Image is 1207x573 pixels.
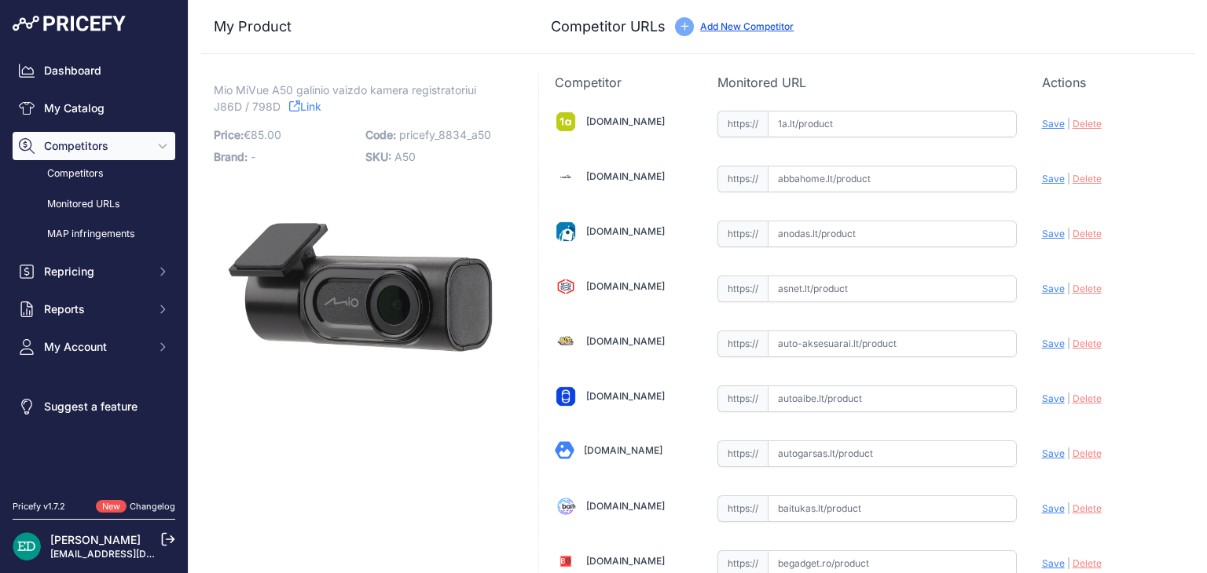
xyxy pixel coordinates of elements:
[1042,447,1065,459] span: Save
[768,495,1017,522] input: baitukas.lt/product
[1042,228,1065,239] span: Save
[700,20,794,32] a: Add New Competitor
[1067,392,1070,404] span: |
[13,257,175,286] button: Repricing
[13,500,65,513] div: Pricefy v1.7.2
[1067,118,1070,130] span: |
[13,94,175,122] a: My Catalog
[1073,118,1102,130] span: Delete
[1073,447,1102,459] span: Delete
[768,440,1017,467] input: autogarsas.lt/product
[13,16,126,31] img: Pricefy Logo
[1073,502,1102,514] span: Delete
[586,225,665,237] a: [DOMAIN_NAME]
[50,548,215,560] a: [EMAIL_ADDRESS][DOMAIN_NAME]
[768,276,1017,302] input: asnet.lt/product
[44,301,147,317] span: Reports
[365,150,391,163] span: SKU:
[586,280,665,292] a: [DOMAIN_NAME]
[717,221,768,247] span: https://
[214,124,356,146] p: €
[717,276,768,302] span: https://
[768,385,1017,412] input: autoaibe.lt/product
[717,385,768,412] span: https://
[50,533,141,546] a: [PERSON_NAME]
[584,444,662,456] a: [DOMAIN_NAME]
[214,80,476,116] span: Mio MiVue A50 galinio vaizdo kamera registratoriui J86D / 798D
[1067,502,1070,514] span: |
[717,111,768,137] span: https://
[1067,173,1070,184] span: |
[717,166,768,192] span: https://
[768,221,1017,247] input: anodas.lt/product
[1073,557,1102,569] span: Delete
[586,115,665,127] a: [DOMAIN_NAME]
[1042,283,1065,294] span: Save
[13,57,175,85] a: Dashboard
[13,392,175,421] a: Suggest a feature
[1042,557,1065,569] span: Save
[13,132,175,160] button: Competitors
[399,128,491,141] span: pricefy_8834_a50
[1067,228,1070,239] span: |
[365,128,396,141] span: Code:
[214,16,507,38] h3: My Product
[1073,283,1102,294] span: Delete
[717,495,768,522] span: https://
[586,335,665,347] a: [DOMAIN_NAME]
[251,150,255,163] span: -
[1073,173,1102,184] span: Delete
[1073,228,1102,239] span: Delete
[551,16,666,38] h3: Competitor URLs
[13,221,175,248] a: MAP infringements
[1073,392,1102,404] span: Delete
[586,390,665,402] a: [DOMAIN_NAME]
[13,295,175,323] button: Reports
[1042,73,1179,92] p: Actions
[44,339,147,355] span: My Account
[289,97,321,116] a: Link
[214,128,244,141] span: Price:
[44,264,147,279] span: Repricing
[768,166,1017,192] input: abbahome.lt/product
[214,150,248,163] span: Brand:
[586,500,665,512] a: [DOMAIN_NAME]
[555,73,692,92] p: Competitor
[1067,338,1070,349] span: |
[13,191,175,218] a: Monitored URLs
[1042,392,1065,404] span: Save
[13,333,175,361] button: My Account
[1067,557,1070,569] span: |
[768,111,1017,137] input: 1a.lt/product
[717,330,768,357] span: https://
[586,555,665,567] a: [DOMAIN_NAME]
[1067,283,1070,294] span: |
[1042,502,1065,514] span: Save
[1067,447,1070,459] span: |
[13,57,175,481] nav: Sidebar
[130,501,175,512] a: Changelog
[1073,338,1102,349] span: Delete
[394,150,416,163] span: A50
[96,500,127,513] span: New
[1042,173,1065,184] span: Save
[251,128,281,141] span: 85.00
[586,170,665,182] a: [DOMAIN_NAME]
[13,160,175,188] a: Competitors
[717,440,768,467] span: https://
[717,73,1017,92] p: Monitored URL
[768,330,1017,357] input: auto-aksesuarai.lt/product
[44,138,147,154] span: Competitors
[1042,118,1065,130] span: Save
[1042,338,1065,349] span: Save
